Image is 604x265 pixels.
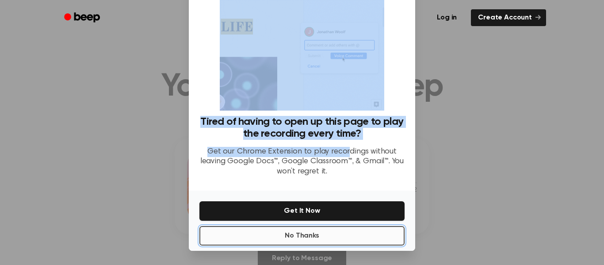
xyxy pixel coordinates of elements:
[199,226,405,246] button: No Thanks
[58,9,108,27] a: Beep
[199,201,405,221] button: Get It Now
[471,9,546,26] a: Create Account
[428,8,466,28] a: Log in
[199,116,405,140] h3: Tired of having to open up this page to play the recording every time?
[199,147,405,177] p: Get our Chrome Extension to play recordings without leaving Google Docs™, Google Classroom™, & Gm...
